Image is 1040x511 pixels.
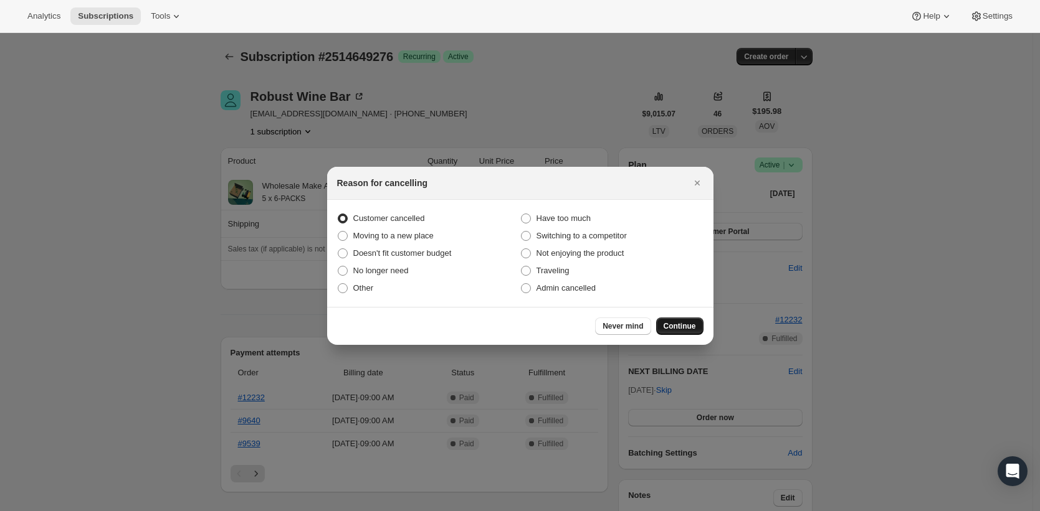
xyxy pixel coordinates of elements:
[537,231,627,240] span: Switching to a competitor
[923,11,940,21] span: Help
[903,7,960,25] button: Help
[27,11,60,21] span: Analytics
[963,7,1020,25] button: Settings
[998,456,1028,486] div: Open Intercom Messenger
[603,321,643,331] span: Never mind
[656,317,704,335] button: Continue
[78,11,133,21] span: Subscriptions
[143,7,190,25] button: Tools
[983,11,1013,21] span: Settings
[537,283,596,293] span: Admin cancelled
[353,266,409,275] span: No longer need
[353,213,425,223] span: Customer cancelled
[537,213,591,223] span: Have too much
[353,248,452,258] span: Doesn't fit customer budget
[537,266,570,275] span: Traveling
[353,231,434,240] span: Moving to a new place
[537,248,624,258] span: Not enjoying the product
[353,283,374,293] span: Other
[595,317,651,335] button: Never mind
[70,7,141,25] button: Subscriptions
[689,174,706,192] button: Close
[151,11,170,21] span: Tools
[337,177,427,189] h2: Reason for cancelling
[20,7,68,25] button: Analytics
[664,321,696,331] span: Continue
